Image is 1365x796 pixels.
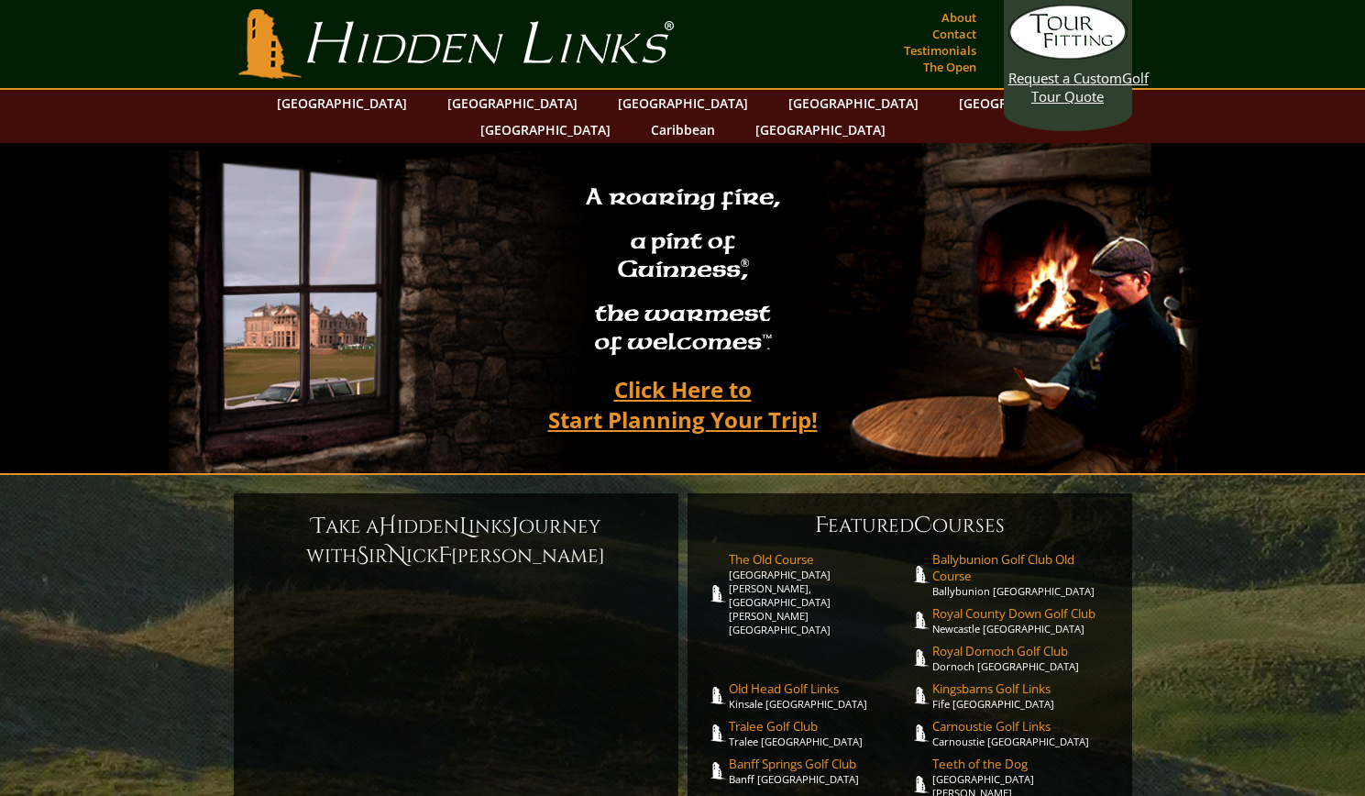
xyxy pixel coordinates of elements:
[729,756,910,786] a: Banff Springs Golf ClubBanff [GEOGRAPHIC_DATA]
[729,551,910,636] a: The Old Course[GEOGRAPHIC_DATA][PERSON_NAME], [GEOGRAPHIC_DATA][PERSON_NAME] [GEOGRAPHIC_DATA]
[914,511,932,540] span: C
[379,512,397,541] span: H
[899,38,981,63] a: Testimonials
[357,541,369,570] span: S
[530,368,836,441] a: Click Here toStart Planning Your Trip!
[932,643,1114,659] span: Royal Dornoch Golf Club
[746,116,895,143] a: [GEOGRAPHIC_DATA]
[1008,5,1128,105] a: Request a CustomGolf Tour Quote
[438,541,451,570] span: F
[574,175,792,368] h2: A roaring fire, a pint of Guinness , the warmest of welcomes™.
[932,680,1114,711] a: Kingsbarns Golf LinksFife [GEOGRAPHIC_DATA]
[268,90,416,116] a: [GEOGRAPHIC_DATA]
[815,511,828,540] span: F
[512,512,519,541] span: J
[928,21,981,47] a: Contact
[779,90,928,116] a: [GEOGRAPHIC_DATA]
[932,605,1114,636] a: Royal County Down Golf ClubNewcastle [GEOGRAPHIC_DATA]
[729,551,910,568] span: The Old Course
[932,605,1114,622] span: Royal County Down Golf Club
[388,541,406,570] span: N
[932,718,1114,748] a: Carnoustie Golf LinksCarnoustie [GEOGRAPHIC_DATA]
[471,116,620,143] a: [GEOGRAPHIC_DATA]
[919,54,981,80] a: The Open
[609,90,757,116] a: [GEOGRAPHIC_DATA]
[729,680,910,711] a: Old Head Golf LinksKinsale [GEOGRAPHIC_DATA]
[1008,69,1122,87] span: Request a Custom
[932,551,1114,584] span: Ballybunion Golf Club Old Course
[932,680,1114,697] span: Kingsbarns Golf Links
[729,756,910,772] span: Banff Springs Golf Club
[729,718,910,735] span: Tralee Golf Club
[932,718,1114,735] span: Carnoustie Golf Links
[252,512,660,570] h6: ake a idden inks ourney with ir ick [PERSON_NAME]
[729,718,910,748] a: Tralee Golf ClubTralee [GEOGRAPHIC_DATA]
[642,116,724,143] a: Caribbean
[937,5,981,30] a: About
[459,512,468,541] span: L
[950,90,1098,116] a: [GEOGRAPHIC_DATA]
[729,680,910,697] span: Old Head Golf Links
[932,756,1114,772] span: Teeth of the Dog
[438,90,587,116] a: [GEOGRAPHIC_DATA]
[312,512,325,541] span: T
[932,643,1114,673] a: Royal Dornoch Golf ClubDornoch [GEOGRAPHIC_DATA]
[706,511,1114,540] h6: eatured ourses
[932,551,1114,598] a: Ballybunion Golf Club Old CourseBallybunion [GEOGRAPHIC_DATA]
